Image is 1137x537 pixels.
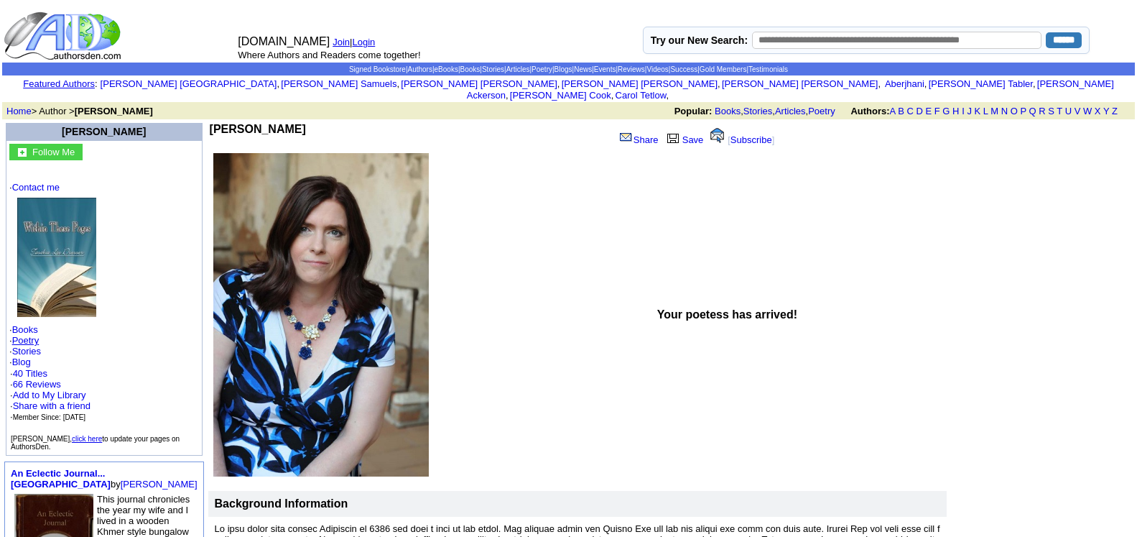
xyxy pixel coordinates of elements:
a: Add to My Library [13,390,86,400]
a: Aberjhani [882,78,924,89]
a: Blogs [554,65,572,73]
font: Where Authors and Readers come together! [238,50,420,60]
font: [ [728,134,730,145]
a: Success [670,65,697,73]
a: B [898,106,904,116]
b: [PERSON_NAME] [75,106,153,116]
font: > Author > [6,106,153,116]
img: alert.gif [710,128,724,143]
img: See larger image [213,153,429,477]
font: · · [10,368,91,422]
a: Login [352,37,375,47]
a: [PERSON_NAME] [62,126,146,137]
a: Z [1112,106,1118,116]
a: [PERSON_NAME] [PERSON_NAME] [562,78,718,89]
a: [PERSON_NAME] [PERSON_NAME] [722,78,878,89]
a: Poetry [808,106,835,116]
a: Y [1103,106,1109,116]
a: [PERSON_NAME] Samuels [281,78,396,89]
font: Follow Me [32,147,75,157]
font: · · · · · [9,182,199,423]
font: Member Since: [DATE] [13,413,86,421]
a: Share [618,134,659,145]
a: L [983,106,988,116]
span: | | | | | | | | | | | | | | [349,65,788,73]
a: S [1048,106,1054,116]
font: ] [772,134,775,145]
a: Stories [482,65,504,73]
a: Authors [407,65,432,73]
a: Reviews [618,65,645,73]
iframe: fb:like Facebook Social Plugin [210,136,533,150]
a: H [952,106,959,116]
a: Books [715,106,741,116]
a: Join [333,37,350,47]
a: O [1011,106,1018,116]
a: An Eclectic Journal...[GEOGRAPHIC_DATA] [11,468,111,490]
a: [PERSON_NAME] Tabler [929,78,1033,89]
a: T [1057,106,1062,116]
a: Articles [775,106,806,116]
a: click here [72,435,102,443]
a: M [990,106,998,116]
font: by [11,468,198,490]
font: i [669,92,670,100]
img: library.gif [665,132,681,143]
a: D [916,106,922,116]
font: [PERSON_NAME], to update your pages on AuthorsDen. [11,435,180,451]
a: Signed Bookstore [349,65,406,73]
a: Articles [506,65,530,73]
a: [PERSON_NAME] [PERSON_NAME] [401,78,557,89]
font: i [613,92,615,100]
font: : [23,78,97,89]
a: A [890,106,896,116]
a: Subscribe [730,134,772,145]
img: share_page.gif [620,132,632,143]
a: W [1083,106,1092,116]
a: Home [6,106,32,116]
label: Try our New Search: [651,35,748,46]
a: Q [1029,106,1036,116]
b: [PERSON_NAME] [210,123,306,135]
img: gc.jpg [18,148,27,157]
b: Popular: [674,106,713,116]
a: V [1075,106,1081,116]
font: i [881,81,882,88]
a: 40 Titles [13,368,47,379]
font: i [1036,81,1037,88]
a: I [962,106,965,116]
font: i [509,92,510,100]
a: Poetry [12,335,40,346]
a: [PERSON_NAME] Cook [510,90,611,101]
font: i [560,81,561,88]
a: Stories [12,346,41,357]
font: , , , [674,106,1131,116]
font: i [927,81,928,88]
a: [PERSON_NAME] [GEOGRAPHIC_DATA] [101,78,277,89]
a: 66 Reviews [13,379,61,390]
a: Videos [646,65,668,73]
b: Authors: [850,106,889,116]
a: F [934,106,940,116]
a: J [967,106,972,116]
font: | [350,37,380,47]
a: Events [594,65,616,73]
a: E [925,106,932,116]
a: Follow Me [32,145,75,157]
a: Books [12,324,38,335]
b: Background Information [215,497,348,510]
a: G [942,106,950,116]
a: Contact me [12,182,60,193]
a: Save [664,134,704,145]
font: i [720,81,722,88]
a: C [906,106,913,116]
a: N [1001,106,1008,116]
b: Your poetess has arrived! [657,308,797,321]
a: P [1020,106,1026,116]
a: [PERSON_NAME] [121,479,198,490]
a: R [1039,106,1045,116]
a: Gold Members [700,65,747,73]
a: Books [460,65,481,73]
a: Blog [12,357,31,367]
